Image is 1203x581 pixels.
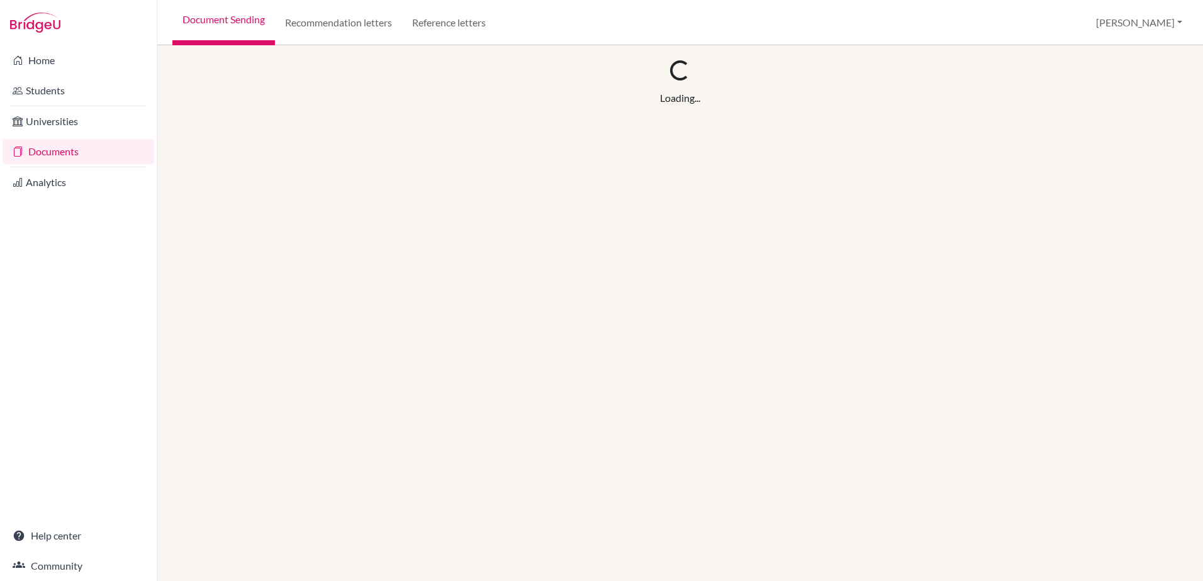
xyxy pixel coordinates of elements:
a: Analytics [3,170,154,195]
a: Students [3,78,154,103]
a: Community [3,553,154,578]
a: Universities [3,109,154,134]
button: [PERSON_NAME] [1090,11,1188,35]
a: Help center [3,523,154,548]
img: Bridge-U [10,13,60,33]
a: Home [3,48,154,73]
a: Documents [3,139,154,164]
div: Loading... [660,91,700,106]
